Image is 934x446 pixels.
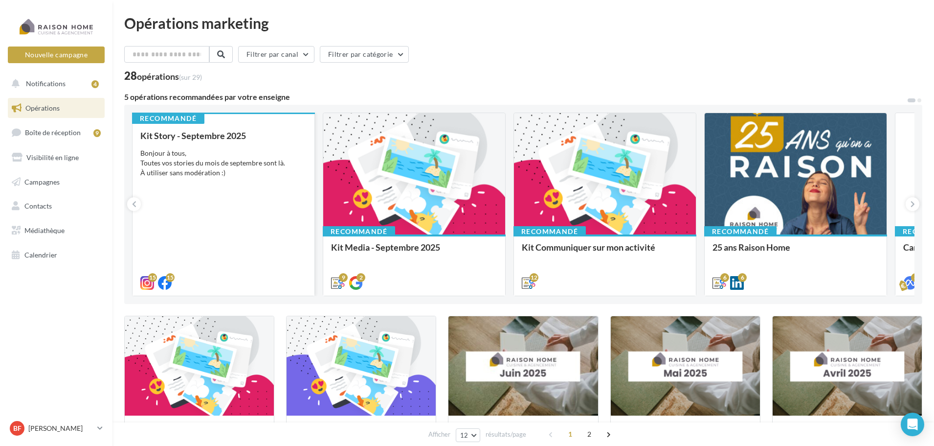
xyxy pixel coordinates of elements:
[24,226,65,235] span: Médiathèque
[179,73,202,81] span: (sur 29)
[720,273,729,282] div: 6
[25,128,81,137] span: Boîte de réception
[26,153,79,162] span: Visibilité en ligne
[323,226,395,237] div: Recommandé
[901,413,924,436] div: Open Intercom Messenger
[124,70,202,81] div: 28
[6,98,107,118] a: Opérations
[339,273,348,282] div: 9
[911,273,920,282] div: 3
[562,426,578,442] span: 1
[6,172,107,192] a: Campagnes
[522,242,688,262] div: Kit Communiquer sur mon activité
[124,93,907,101] div: 5 opérations recommandées par votre enseigne
[6,220,107,241] a: Médiathèque
[6,73,103,94] button: Notifications 4
[530,273,538,282] div: 12
[8,419,105,438] a: BF [PERSON_NAME]
[93,129,101,137] div: 9
[320,46,409,63] button: Filtrer par catégorie
[712,242,879,262] div: 25 ans Raison Home
[140,131,307,141] div: Kit Story - Septembre 2025
[6,245,107,265] a: Calendrier
[513,226,586,237] div: Recommandé
[91,80,99,88] div: 4
[704,226,777,237] div: Recommandé
[140,148,307,178] div: Bonjour à tous, Toutes vos stories du mois de septembre sont là. À utiliser sans modération :)
[26,79,66,88] span: Notifications
[6,196,107,216] a: Contacts
[331,242,497,262] div: Kit Media - Septembre 2025
[124,16,922,30] div: Opérations marketing
[24,251,57,259] span: Calendrier
[356,273,365,282] div: 2
[148,273,157,282] div: 15
[460,431,468,439] span: 12
[24,202,52,210] span: Contacts
[28,423,93,433] p: [PERSON_NAME]
[13,423,22,433] span: BF
[166,273,175,282] div: 15
[8,47,105,63] button: Nouvelle campagne
[738,273,747,282] div: 6
[25,104,60,112] span: Opérations
[456,428,481,442] button: 12
[486,430,526,439] span: résultats/page
[24,177,60,186] span: Campagnes
[428,430,450,439] span: Afficher
[6,147,107,168] a: Visibilité en ligne
[137,72,202,81] div: opérations
[581,426,597,442] span: 2
[6,122,107,143] a: Boîte de réception9
[238,46,314,63] button: Filtrer par canal
[132,113,204,124] div: Recommandé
